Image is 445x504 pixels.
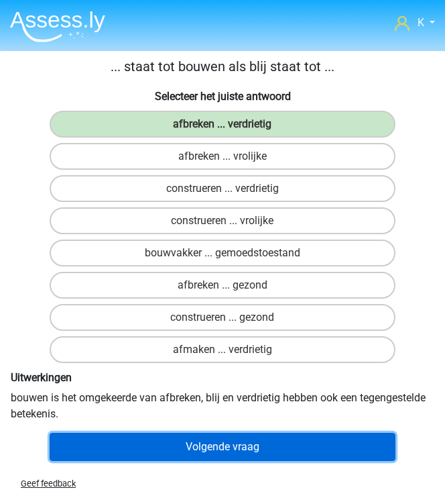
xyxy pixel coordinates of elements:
[50,207,396,234] label: construeren ... vrolijke
[50,304,396,331] label: construeren ... gezond
[11,371,434,384] h6: Uitwerkingen
[50,240,396,266] label: bouwvakker ... gemoedstoestand
[50,143,396,170] label: afbreken ... vrolijke
[50,111,396,138] label: afbreken ... verdrietig
[50,272,396,299] label: afbreken ... gezond
[5,87,440,103] h6: Selecteer het juiste antwoord
[5,56,440,77] p: ... staat tot bouwen als blij staat tot ...
[50,336,396,363] label: afmaken ... verdrietig
[395,15,435,31] a: K
[50,175,396,202] label: construeren ... verdrietig
[418,16,424,29] span: K
[1,371,444,421] div: bouwen is het omgekeerde van afbreken, blij en verdrietig hebben ook een tegengestelde betekenis.
[10,478,76,489] span: Geef feedback
[10,11,105,42] img: Assessly
[50,433,396,461] button: Volgende vraag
